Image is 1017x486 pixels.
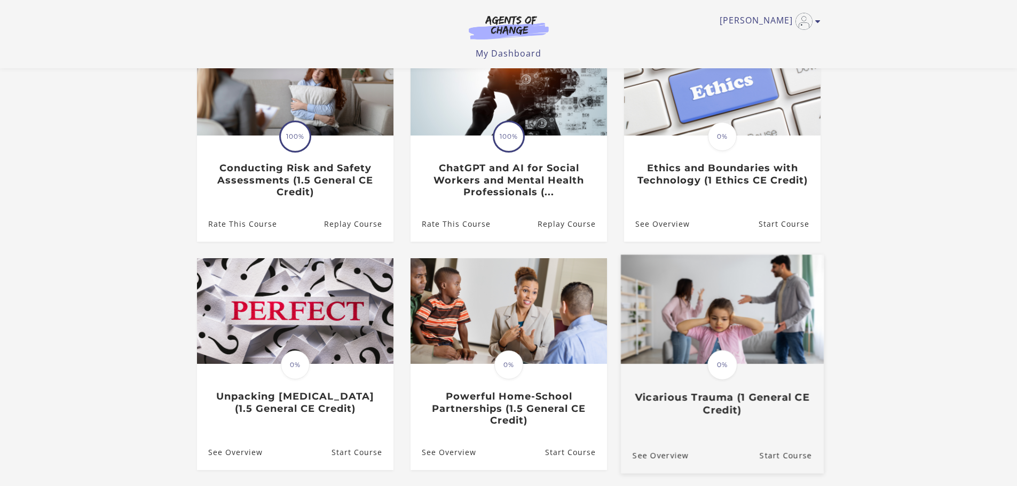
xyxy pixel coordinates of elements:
a: Conducting Risk and Safety Assessments (1.5 General CE Credit): Rate This Course [197,206,277,241]
img: Agents of Change Logo [458,15,560,39]
h3: Vicarious Trauma (1 General CE Credit) [632,392,811,416]
a: Ethics and Boundaries with Technology (1 Ethics CE Credit): See Overview [624,206,690,241]
h3: Ethics and Boundaries with Technology (1 Ethics CE Credit) [635,162,809,186]
a: My Dashboard [476,47,541,59]
a: Ethics and Boundaries with Technology (1 Ethics CE Credit): Resume Course [758,206,820,241]
h3: Conducting Risk and Safety Assessments (1.5 General CE Credit) [208,162,382,198]
span: 0% [281,350,310,379]
a: Powerful Home-School Partnerships (1.5 General CE Credit): Resume Course [545,435,606,470]
h3: Powerful Home-School Partnerships (1.5 General CE Credit) [422,391,595,427]
a: ChatGPT and AI for Social Workers and Mental Health Professionals (...: Rate This Course [411,206,491,241]
span: 0% [494,350,523,379]
h3: ChatGPT and AI for Social Workers and Mental Health Professionals (... [422,162,595,198]
a: Toggle menu [720,13,815,30]
span: 0% [707,350,737,380]
a: Conducting Risk and Safety Assessments (1.5 General CE Credit): Resume Course [324,206,393,241]
a: ChatGPT and AI for Social Workers and Mental Health Professionals (...: Resume Course [537,206,606,241]
h3: Unpacking [MEDICAL_DATA] (1.5 General CE Credit) [208,391,382,415]
span: 100% [494,122,523,151]
a: Vicarious Trauma (1 General CE Credit): Resume Course [759,437,823,473]
span: 100% [281,122,310,151]
a: Unpacking Perfectionism (1.5 General CE Credit): See Overview [197,435,263,470]
a: Unpacking Perfectionism (1.5 General CE Credit): Resume Course [331,435,393,470]
a: Vicarious Trauma (1 General CE Credit): See Overview [620,437,688,473]
a: Powerful Home-School Partnerships (1.5 General CE Credit): See Overview [411,435,476,470]
span: 0% [708,122,737,151]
